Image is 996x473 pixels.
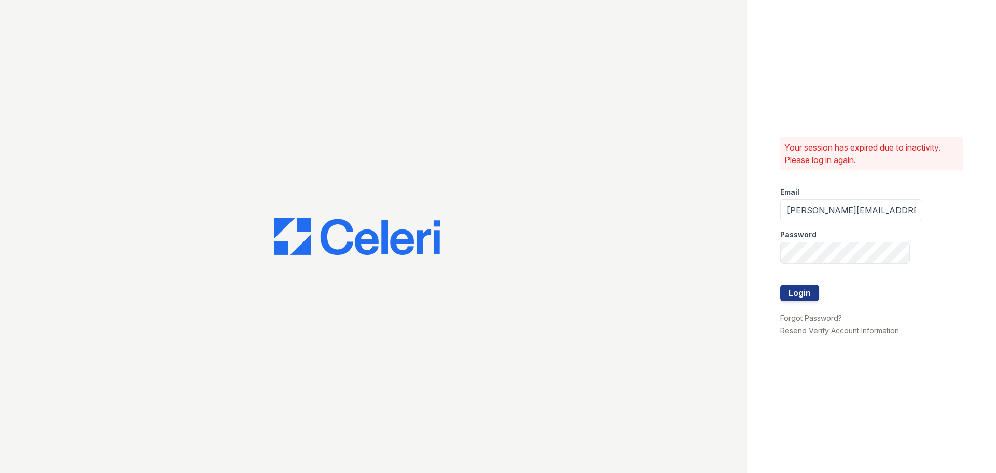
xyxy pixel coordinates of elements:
[784,141,959,166] p: Your session has expired due to inactivity. Please log in again.
[780,187,799,197] label: Email
[780,326,899,335] a: Resend Verify Account Information
[780,285,819,301] button: Login
[780,229,817,240] label: Password
[780,314,842,322] a: Forgot Password?
[274,218,440,255] img: CE_Logo_Blue-a8612792a0a2168367f1c8372b55b34899dd931a85d93a1a3d3e32e68fde9ad4.png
